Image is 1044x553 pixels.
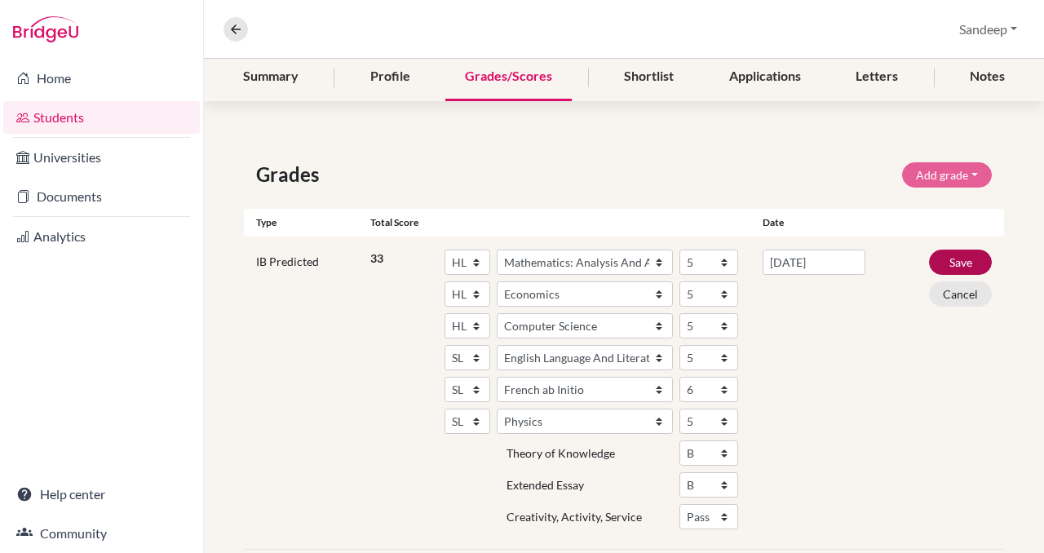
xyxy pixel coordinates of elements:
[223,53,318,101] div: Summary
[950,53,1024,101] div: Notes
[3,180,200,213] a: Documents
[445,53,572,101] div: Grades/Scores
[370,215,750,230] div: Total score
[929,250,992,275] button: Save
[507,445,615,462] label: Theory of Knowledge
[836,53,918,101] div: Letters
[507,508,642,525] label: Creativity, Activity, Service
[3,478,200,511] a: Help center
[952,14,1024,45] button: Sandeep
[3,101,200,134] a: Students
[763,250,865,275] input: dd/mm/yyyy
[3,517,200,550] a: Community
[3,141,200,174] a: Universities
[929,281,992,307] button: Cancel
[3,62,200,95] a: Home
[3,220,200,253] a: Analytics
[507,476,584,493] label: Extended Essay
[244,215,370,230] div: Type
[244,253,370,536] div: IB Predicted
[370,250,431,536] div: 33
[604,53,693,101] div: Shortlist
[351,53,430,101] div: Profile
[13,16,78,42] img: Bridge-U
[256,160,325,189] span: Grades
[710,53,821,101] div: Applications
[902,162,992,188] button: Add grade
[750,215,940,230] div: Date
